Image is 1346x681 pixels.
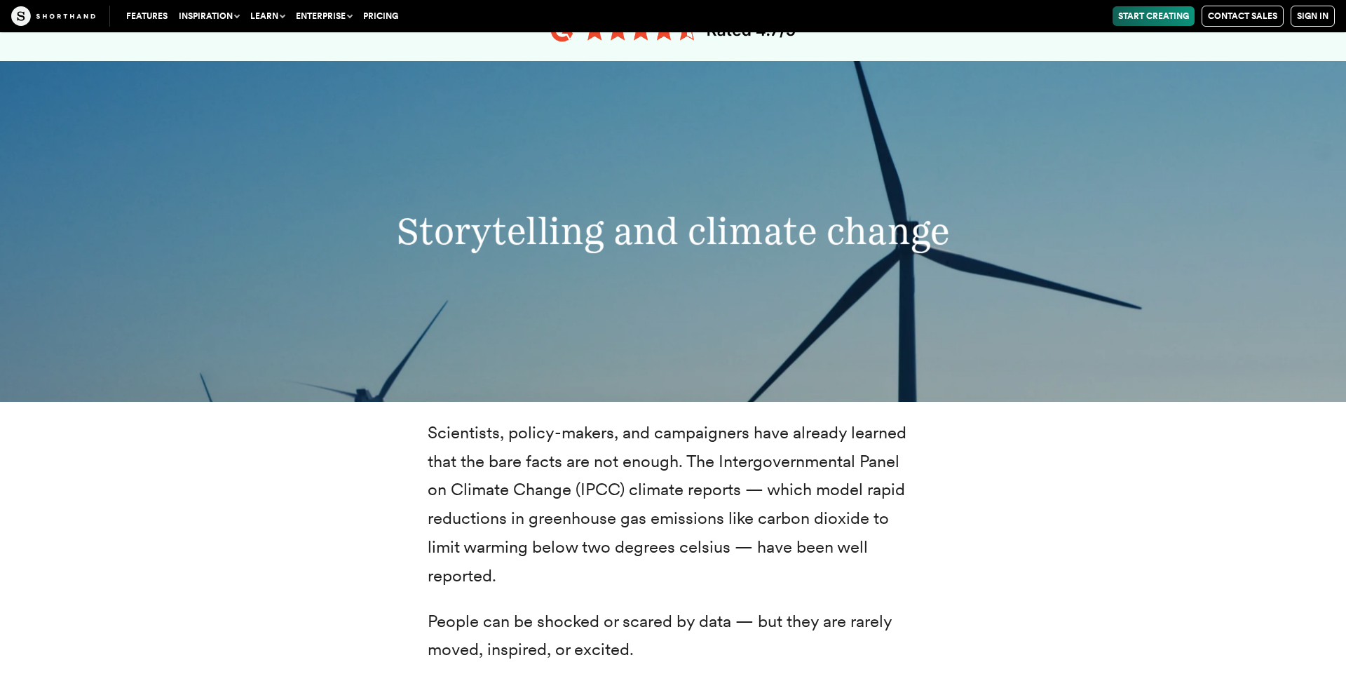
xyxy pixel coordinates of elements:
a: Contact Sales [1202,6,1284,27]
p: Scientists, policy-makers, and campaigners have already learned that the bare facts are not enoug... [428,419,918,591]
h3: Storytelling and climate change [255,209,1091,254]
a: Pricing [358,6,404,26]
button: Enterprise [290,6,358,26]
img: The Craft [11,6,95,26]
button: Learn [245,6,290,26]
a: Sign in [1291,6,1335,27]
button: Inspiration [173,6,245,26]
a: Features [121,6,173,26]
a: Start Creating [1113,6,1195,26]
p: People can be shocked or scared by data — but they are rarely moved, inspired, or excited. [428,607,918,665]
